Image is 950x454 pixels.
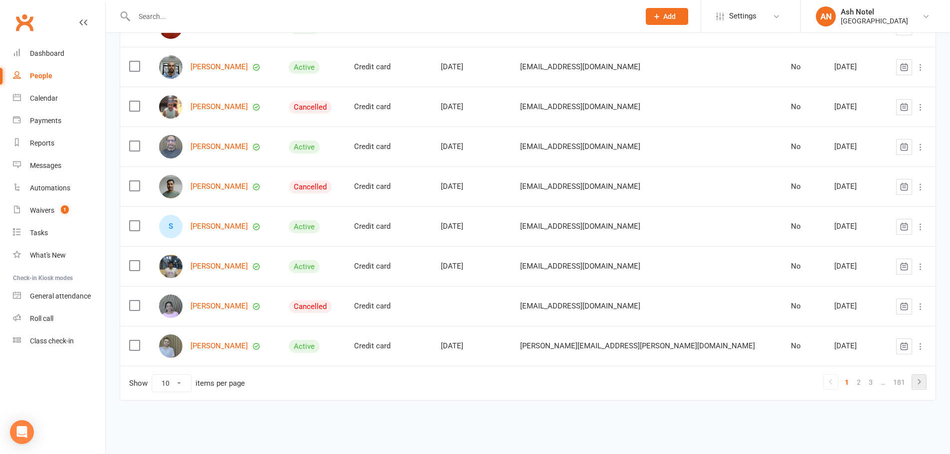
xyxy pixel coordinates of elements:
div: Cancelled [289,101,332,114]
div: [DATE] [441,63,502,71]
a: [PERSON_NAME] [190,63,248,71]
a: Automations [13,177,105,199]
span: [EMAIL_ADDRESS][DOMAIN_NAME] [520,217,640,236]
a: Messages [13,154,105,177]
div: [DATE] [441,262,502,271]
div: Saisha [159,215,183,238]
div: Reports [30,139,54,147]
span: [EMAIL_ADDRESS][DOMAIN_NAME] [520,177,640,196]
a: [PERSON_NAME] [190,302,248,310]
div: Credit card [354,222,423,231]
a: 1 [841,375,853,389]
div: Credit card [354,302,423,310]
span: [EMAIL_ADDRESS][DOMAIN_NAME] [520,257,640,276]
div: Active [289,141,320,153]
span: Add [663,12,676,20]
a: [PERSON_NAME] [190,143,248,151]
a: Payments [13,110,105,132]
img: Sandhya [159,295,183,318]
span: [EMAIL_ADDRESS][DOMAIN_NAME] [520,137,640,156]
a: 2 [853,375,865,389]
img: Manoj [159,175,183,198]
div: Roll call [30,314,53,322]
div: [DATE] [441,342,502,350]
a: Clubworx [12,10,37,35]
a: People [13,65,105,87]
div: No [791,182,817,191]
span: 1 [61,205,69,214]
div: [DATE] [441,143,502,151]
div: [DATE] [834,342,875,350]
a: [PERSON_NAME] [190,103,248,111]
div: Show [129,374,245,392]
div: [DATE] [834,143,875,151]
div: [DATE] [441,182,502,191]
div: [DATE] [834,302,875,310]
span: [PERSON_NAME][EMAIL_ADDRESS][PERSON_NAME][DOMAIN_NAME] [520,336,755,355]
div: items per page [195,379,245,388]
a: Tasks [13,222,105,244]
div: Active [289,220,320,233]
div: Payments [30,117,61,125]
div: No [791,143,817,151]
div: [DATE] [834,182,875,191]
img: Anthony [159,95,183,119]
span: [EMAIL_ADDRESS][DOMAIN_NAME] [520,297,640,315]
img: Reyan [159,334,183,358]
div: [DATE] [834,103,875,111]
a: 181 [889,375,909,389]
a: Waivers 1 [13,199,105,222]
span: [EMAIL_ADDRESS][DOMAIN_NAME] [520,57,640,76]
div: Dashboard [30,49,64,57]
button: Add [646,8,688,25]
div: Credit card [354,262,423,271]
div: No [791,63,817,71]
a: Reports [13,132,105,154]
img: Mohan [159,55,183,79]
div: General attendance [30,292,91,300]
div: [DATE] [441,222,502,231]
img: Dheeraj [159,255,183,278]
div: Cancelled [289,300,332,313]
a: What's New [13,244,105,267]
div: Ash Notel [841,7,908,16]
a: 3 [865,375,877,389]
div: No [791,103,817,111]
a: General attendance kiosk mode [13,285,105,307]
div: Active [289,61,320,74]
div: Messages [30,161,61,169]
div: [DATE] [834,262,875,271]
div: Tasks [30,229,48,237]
span: Settings [729,5,757,27]
div: Credit card [354,63,423,71]
div: Credit card [354,342,423,350]
div: [DATE] [834,222,875,231]
div: Class check-in [30,337,74,345]
a: [PERSON_NAME] [190,222,248,231]
div: No [791,222,817,231]
div: No [791,302,817,310]
div: No [791,262,817,271]
a: [PERSON_NAME] [190,342,248,350]
a: [PERSON_NAME] [190,262,248,271]
div: Cancelled [289,180,332,193]
div: AN [816,6,836,26]
div: Credit card [354,182,423,191]
input: Search... [131,9,633,23]
a: … [877,375,889,389]
div: [DATE] [834,63,875,71]
div: No [791,342,817,350]
span: [EMAIL_ADDRESS][DOMAIN_NAME] [520,97,640,116]
div: [DATE] [441,103,502,111]
div: What's New [30,251,66,259]
div: Active [289,340,320,353]
a: Roll call [13,307,105,330]
div: Waivers [30,206,54,214]
div: Calendar [30,94,58,102]
a: Dashboard [13,42,105,65]
div: Active [289,260,320,273]
a: [PERSON_NAME] [190,182,248,191]
div: Automations [30,184,70,192]
img: Salman [159,135,183,158]
div: Credit card [354,143,423,151]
